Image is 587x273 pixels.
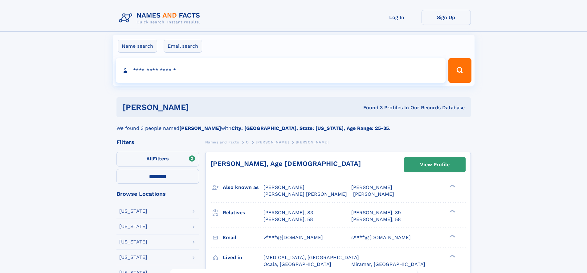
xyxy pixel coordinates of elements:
h3: Relatives [223,207,263,218]
div: ❯ [448,254,455,258]
a: Names and Facts [205,138,239,146]
div: Filters [116,139,199,145]
div: [US_STATE] [119,209,147,214]
span: [PERSON_NAME] [256,140,289,144]
a: [PERSON_NAME] [256,138,289,146]
img: Logo Names and Facts [116,10,205,26]
label: Filters [116,152,199,167]
div: [US_STATE] [119,224,147,229]
a: [PERSON_NAME], 83 [263,209,313,216]
span: Miramar, [GEOGRAPHIC_DATA] [351,261,425,267]
div: View Profile [420,158,450,172]
a: [PERSON_NAME], 58 [263,216,313,223]
div: We found 3 people named with . [116,117,471,132]
a: [PERSON_NAME], Age [DEMOGRAPHIC_DATA] [210,160,361,167]
span: O [246,140,249,144]
a: [PERSON_NAME], 39 [351,209,401,216]
b: City: [GEOGRAPHIC_DATA], State: [US_STATE], Age Range: 25-35 [231,125,389,131]
span: [PERSON_NAME] [263,184,304,190]
h3: Also known as [223,182,263,193]
div: ❯ [448,234,455,238]
span: [PERSON_NAME] [PERSON_NAME] [263,191,347,197]
div: [US_STATE] [119,255,147,260]
button: Search Button [448,58,471,83]
h1: [PERSON_NAME] [123,103,276,111]
input: search input [116,58,446,83]
span: [PERSON_NAME] [353,191,394,197]
div: Browse Locations [116,191,199,197]
a: Log In [372,10,422,25]
span: [PERSON_NAME] [296,140,329,144]
label: Name search [118,40,157,53]
label: Email search [164,40,202,53]
span: All [146,156,153,162]
a: View Profile [404,157,465,172]
a: Sign Up [422,10,471,25]
a: O [246,138,249,146]
span: [MEDICAL_DATA], [GEOGRAPHIC_DATA] [263,255,359,260]
div: Found 3 Profiles In Our Records Database [276,104,465,111]
div: ❯ [448,209,455,213]
div: ❯ [448,184,455,188]
div: [US_STATE] [119,239,147,244]
b: [PERSON_NAME] [179,125,221,131]
span: [PERSON_NAME] [351,184,392,190]
h3: Lived in [223,252,263,263]
span: Ocala, [GEOGRAPHIC_DATA] [263,261,331,267]
h3: Email [223,232,263,243]
a: [PERSON_NAME], 58 [351,216,401,223]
